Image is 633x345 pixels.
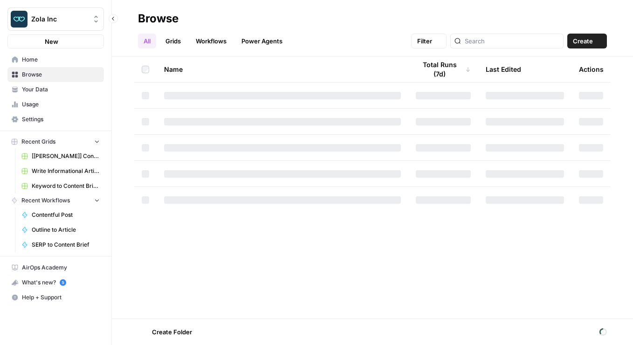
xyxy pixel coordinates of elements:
a: 5 [60,279,66,286]
button: Filter [411,34,447,48]
button: New [7,34,104,48]
span: Browse [22,70,100,79]
a: Outline to Article [17,222,104,237]
button: Create Folder [138,324,198,339]
button: Recent Grids [7,135,104,149]
img: Zola Inc Logo [11,11,28,28]
span: SERP to Content Brief [32,241,100,249]
div: Last Edited [486,56,521,82]
span: Help + Support [22,293,100,302]
span: [[PERSON_NAME]] Content Creation [32,152,100,160]
span: Keyword to Content Brief Grid [32,182,100,190]
span: Your Data [22,85,100,94]
span: Create [573,36,593,46]
span: Settings [22,115,100,124]
a: Write Informational Article [17,164,104,179]
span: Contentful Post [32,211,100,219]
a: Contentful Post [17,207,104,222]
a: [[PERSON_NAME]] Content Creation [17,149,104,164]
span: Usage [22,100,100,109]
div: What's new? [8,276,103,290]
div: Name [164,56,401,82]
button: Recent Workflows [7,193,104,207]
span: Write Informational Article [32,167,100,175]
a: AirOps Academy [7,260,104,275]
input: Search [465,36,559,46]
a: All [138,34,156,48]
span: New [45,37,58,46]
button: Help + Support [7,290,104,305]
a: Your Data [7,82,104,97]
div: Actions [579,56,604,82]
a: Workflows [190,34,232,48]
a: Usage [7,97,104,112]
button: What's new? 5 [7,275,104,290]
button: Create [567,34,607,48]
span: Recent Grids [21,138,55,146]
a: Grids [160,34,186,48]
span: Home [22,55,100,64]
a: Power Agents [236,34,288,48]
span: Filter [417,36,432,46]
span: Recent Workflows [21,196,70,205]
a: Settings [7,112,104,127]
span: AirOps Academy [22,263,100,272]
div: Browse [138,11,179,26]
span: Zola Inc [31,14,88,24]
a: Keyword to Content Brief Grid [17,179,104,193]
a: SERP to Content Brief [17,237,104,252]
button: Workspace: Zola Inc [7,7,104,31]
a: Browse [7,67,104,82]
span: Create Folder [152,327,192,337]
text: 5 [62,280,64,285]
div: Total Runs (7d) [416,56,471,82]
a: Home [7,52,104,67]
span: Outline to Article [32,226,100,234]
